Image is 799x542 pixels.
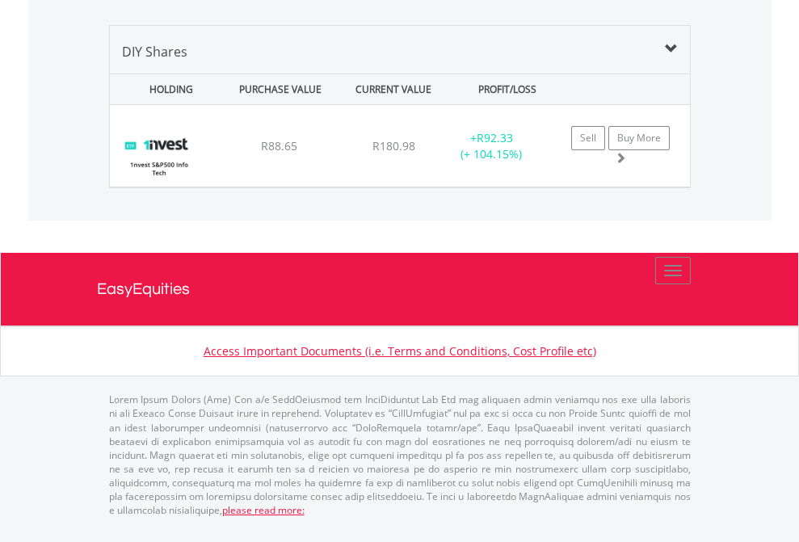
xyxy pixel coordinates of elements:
span: R92.33 [477,130,513,145]
div: PURCHASE VALUE [225,74,335,104]
img: TFSA.ETF5IT.png [118,125,200,183]
a: Access Important Documents (i.e. Terms and Conditions, Cost Profile etc) [204,343,596,359]
a: EasyEquities [97,253,703,326]
span: DIY Shares [122,43,187,61]
a: Buy More [608,126,670,150]
a: please read more: [222,503,305,517]
a: Sell [571,126,605,150]
div: + (+ 104.15%) [441,130,542,162]
div: PROFIT/LOSS [452,74,562,104]
span: R180.98 [372,138,415,153]
span: R88.65 [261,138,297,153]
div: HOLDING [111,74,221,104]
div: CURRENT VALUE [339,74,448,104]
p: Lorem Ipsum Dolors (Ame) Con a/e SeddOeiusmod tem InciDiduntut Lab Etd mag aliquaen admin veniamq... [109,393,691,517]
